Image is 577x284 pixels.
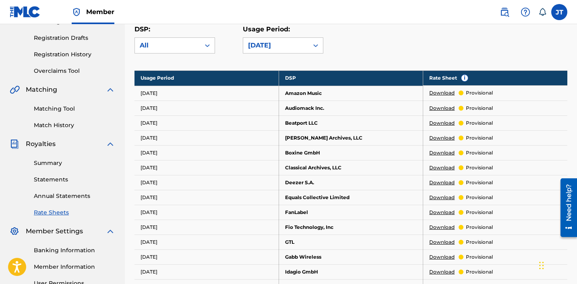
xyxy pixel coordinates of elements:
[423,70,567,86] th: Rate Sheet
[466,134,493,142] p: provisional
[134,175,279,190] td: [DATE]
[429,224,455,231] a: Download
[429,119,455,127] a: Download
[10,139,19,149] img: Royalties
[466,149,493,156] p: provisional
[34,208,115,217] a: Rate Sheets
[429,105,455,112] a: Download
[429,179,455,186] a: Download
[279,101,423,115] td: Audiomack Inc.
[500,7,509,17] img: search
[429,134,455,142] a: Download
[26,139,56,149] span: Royalties
[554,175,577,240] iframe: Resource Center
[134,264,279,279] td: [DATE]
[429,164,455,171] a: Download
[34,50,115,59] a: Registration History
[34,159,115,167] a: Summary
[466,268,493,276] p: provisional
[34,34,115,42] a: Registration Drafts
[26,85,57,95] span: Matching
[105,85,115,95] img: expand
[279,86,423,101] td: Amazon Music
[134,160,279,175] td: [DATE]
[429,194,455,201] a: Download
[10,85,20,95] img: Matching
[466,119,493,127] p: provisional
[134,115,279,130] td: [DATE]
[279,145,423,160] td: Boxine GmbH
[279,115,423,130] td: Beatport LLC
[34,246,115,255] a: Banking Information
[461,75,468,81] span: i
[279,175,423,190] td: Deezer S.A.
[517,4,534,20] div: Help
[429,209,455,216] a: Download
[521,7,530,17] img: help
[538,8,546,16] div: Notifications
[10,226,19,236] img: Member Settings
[466,164,493,171] p: provisional
[72,7,81,17] img: Top Rightsholder
[134,220,279,235] td: [DATE]
[34,67,115,75] a: Overclaims Tool
[466,89,493,97] p: provisional
[466,105,493,112] p: provisional
[279,264,423,279] td: Idagio GmbH
[248,41,304,50] div: [DATE]
[429,253,455,261] a: Download
[134,249,279,264] td: [DATE]
[134,130,279,145] td: [DATE]
[466,253,493,261] p: provisional
[134,70,279,86] th: Usage Period
[34,105,115,113] a: Matching Tool
[429,89,455,97] a: Download
[279,160,423,175] td: Classical Archives, LLC
[466,179,493,186] p: provisional
[429,149,455,156] a: Download
[466,239,493,246] p: provisional
[86,7,114,16] span: Member
[105,139,115,149] img: expand
[466,194,493,201] p: provisional
[243,25,290,33] label: Usage Period:
[134,205,279,220] td: [DATE]
[134,25,150,33] label: DSP:
[279,249,423,264] td: Gabb Wireless
[134,86,279,101] td: [DATE]
[26,226,83,236] span: Member Settings
[279,235,423,249] td: GTL
[551,4,567,20] div: User Menu
[539,253,544,278] div: Drag
[134,145,279,160] td: [DATE]
[429,239,455,246] a: Download
[34,263,115,271] a: Member Information
[279,190,423,205] td: Equals Collective Limited
[466,209,493,216] p: provisional
[134,101,279,115] td: [DATE]
[134,190,279,205] td: [DATE]
[429,268,455,276] a: Download
[466,224,493,231] p: provisional
[279,70,423,86] th: DSP
[279,205,423,220] td: FanLabel
[34,175,115,184] a: Statements
[34,121,115,130] a: Match History
[34,192,115,200] a: Annual Statements
[279,130,423,145] td: [PERSON_NAME] Archives, LLC
[134,235,279,249] td: [DATE]
[496,4,513,20] a: Public Search
[537,245,577,284] iframe: Chat Widget
[140,41,195,50] div: All
[105,226,115,236] img: expand
[10,6,41,18] img: MLC Logo
[279,220,423,235] td: Fio Technology, Inc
